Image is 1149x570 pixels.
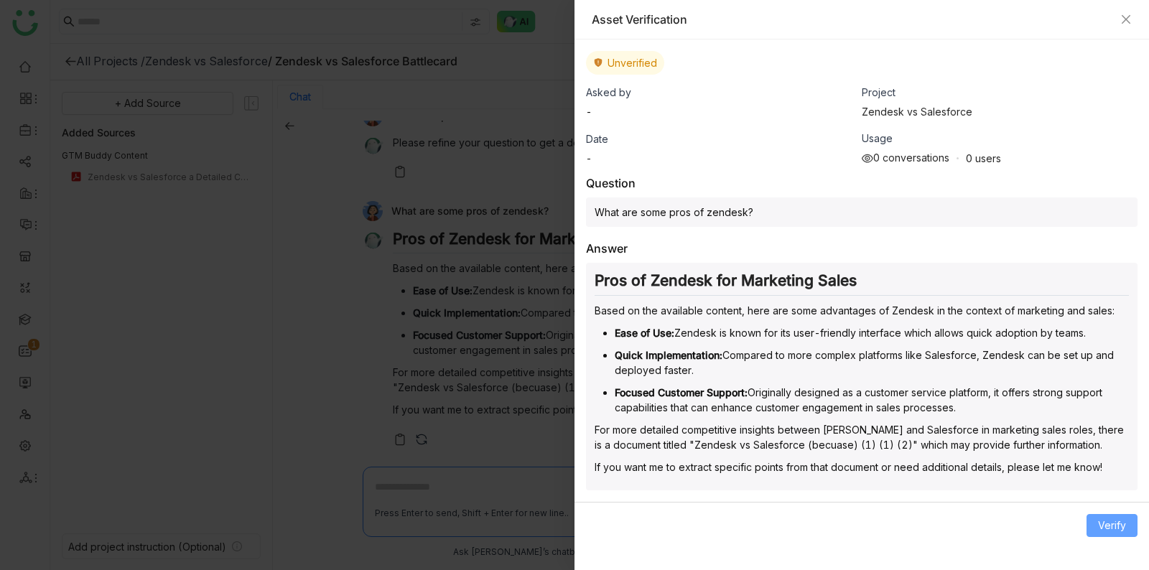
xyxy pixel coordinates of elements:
strong: Focused Customer Support: [615,386,748,398]
div: 0 conversations [862,151,949,164]
button: Close [1120,14,1132,25]
span: Unverified [608,57,657,69]
span: Verify [1098,518,1126,533]
span: Date [586,133,608,145]
div: Question [586,176,636,190]
h2: Pros of Zendesk for Marketing Sales [595,271,1129,296]
span: Asked by [586,86,631,98]
p: If you want me to extract specific points from that document or need additional details, please l... [595,459,1129,475]
button: Verify [1087,514,1138,537]
div: 0 users [966,152,1001,164]
div: What are some pros of zendesk? [586,197,1138,227]
div: Asset Verification [592,11,1113,27]
div: - [586,106,592,118]
strong: Quick Implementation: [615,349,722,361]
span: Zendesk vs Salesforce [862,106,972,118]
p: Based on the available content, here are some advantages of Zendesk in the context of marketing a... [595,303,1129,318]
p: For more detailed competitive insights between [PERSON_NAME] and Salesforce in marketing sales ro... [595,422,1129,452]
img: views.svg [862,153,873,164]
p: Zendesk is known for its user-friendly interface which allows quick adoption by teams. [615,325,1129,340]
span: Usage [862,132,893,144]
span: - [586,152,592,164]
strong: Ease of Use: [615,327,674,339]
div: Answer [586,241,628,256]
p: Originally designed as a customer service platform, it offers strong support capabilities that ca... [615,385,1129,415]
span: Project [862,86,896,98]
p: Compared to more complex platforms like Salesforce, Zendesk can be set up and deployed faster. [615,347,1129,378]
